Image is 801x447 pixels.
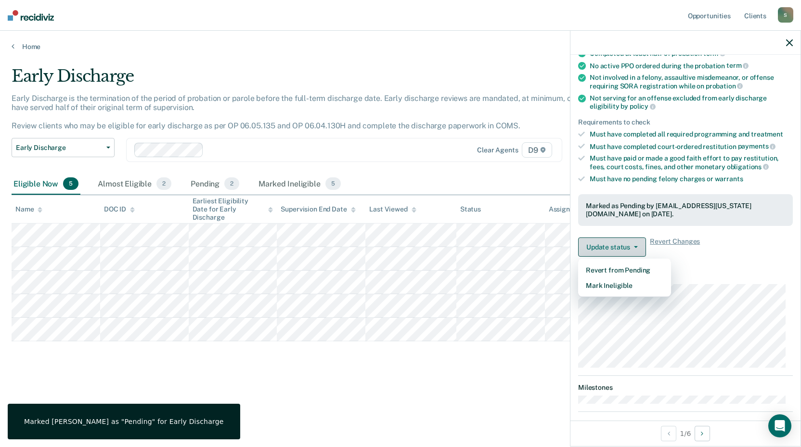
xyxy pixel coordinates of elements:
div: Must have no pending felony charges or [590,175,793,183]
div: Supervision End Date [281,205,355,213]
div: No active PPO ordered during the probation [590,62,793,70]
span: 5 [63,177,78,190]
span: policy [630,102,656,110]
div: 1 / 6 [570,421,801,446]
button: Revert from Pending [578,262,671,278]
div: Not involved in a felony, assaultive misdemeanor, or offense requiring SORA registration while on [590,74,793,90]
div: Requirements to check [578,118,793,126]
img: Recidiviz [8,10,54,21]
span: probation [706,82,743,90]
span: 2 [156,177,171,190]
span: Revert Changes [650,237,700,257]
div: Last Viewed [369,205,416,213]
span: warrants [715,175,743,183]
span: 5 [325,177,341,190]
span: term [703,50,725,57]
div: Open Intercom Messenger [768,414,791,437]
div: S [778,7,793,23]
div: Clear agents [477,146,518,154]
dt: Eligibility Date [578,420,793,428]
dt: Supervision [578,272,793,280]
div: Almost Eligible [96,174,173,195]
span: 2 [224,177,239,190]
div: Eligible Now [12,174,80,195]
div: Assigned to [549,205,594,213]
button: Mark Ineligible [578,278,671,293]
span: treatment [751,130,783,138]
dt: Milestones [578,384,793,392]
div: Not serving for an offense excluded from early discharge eligibility by [590,94,793,111]
div: Marked Ineligible [257,174,343,195]
div: Must have completed all required programming and [590,130,793,138]
div: Must have completed court-ordered restitution [590,142,793,151]
span: term [726,62,749,69]
button: Previous Opportunity [661,426,676,441]
span: Early Discharge [16,144,103,152]
div: Marked as Pending by [EMAIL_ADDRESS][US_STATE][DOMAIN_NAME] on [DATE]. [586,202,785,218]
a: Home [12,42,789,51]
div: Name [15,205,42,213]
button: Update status [578,237,646,257]
button: Next Opportunity [695,426,710,441]
span: D9 [522,142,552,158]
div: Marked [PERSON_NAME] as "Pending" for Early Discharge [24,417,224,426]
div: DOC ID [104,205,135,213]
div: Must have paid or made a good faith effort to pay restitution, fees, court costs, fines, and othe... [590,154,793,171]
div: Pending [189,174,241,195]
span: payments [738,142,776,150]
p: Early Discharge is the termination of the period of probation or parole before the full-term disc... [12,94,609,131]
div: Earliest Eligibility Date for Early Discharge [193,197,273,221]
div: Status [460,205,481,213]
span: obligations [727,163,769,171]
div: Early Discharge [12,66,612,94]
